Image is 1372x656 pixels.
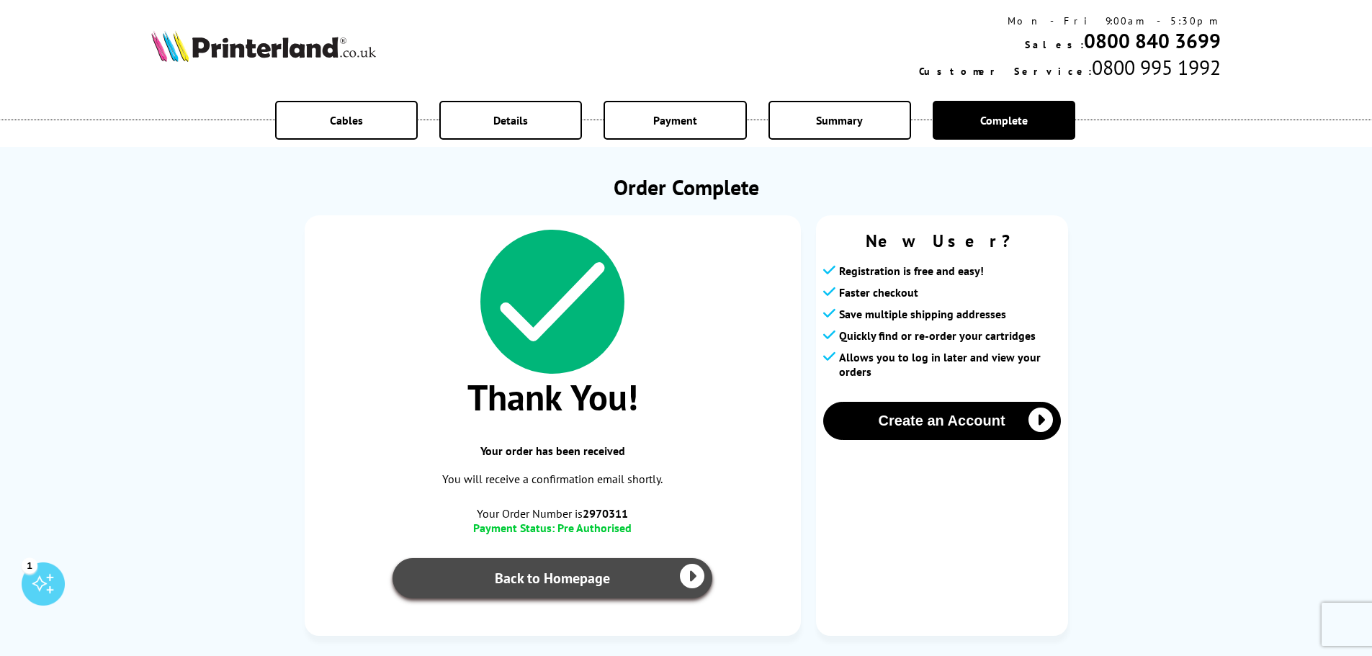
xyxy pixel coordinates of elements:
span: Cables [330,113,363,127]
a: 0800 840 3699 [1084,27,1221,54]
span: Thank You! [319,374,786,421]
span: Allows you to log in later and view your orders [839,350,1061,379]
span: Sales: [1025,38,1084,51]
span: Registration is free and easy! [839,264,984,278]
span: Pre Authorised [557,521,632,535]
div: 1 [22,557,37,573]
b: 2970311 [583,506,628,521]
span: Save multiple shipping addresses [839,307,1006,321]
span: Payment [653,113,697,127]
span: Customer Service: [919,65,1092,78]
h1: Order Complete [305,173,1068,201]
button: Create an Account [823,402,1061,440]
span: Details [493,113,528,127]
span: Complete [980,113,1028,127]
span: Faster checkout [839,285,918,300]
span: 0800 995 1992 [1092,54,1221,81]
span: Payment Status: [473,521,555,535]
span: Quickly find or re-order your cartridges [839,328,1036,343]
div: Mon - Fri 9:00am - 5:30pm [919,14,1221,27]
span: Your order has been received [319,444,786,458]
span: Your Order Number is [319,506,786,521]
img: Printerland Logo [151,30,376,62]
a: Back to Homepage [393,558,713,598]
span: New User? [823,230,1061,252]
span: Summary [816,113,863,127]
p: You will receive a confirmation email shortly. [319,469,786,489]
